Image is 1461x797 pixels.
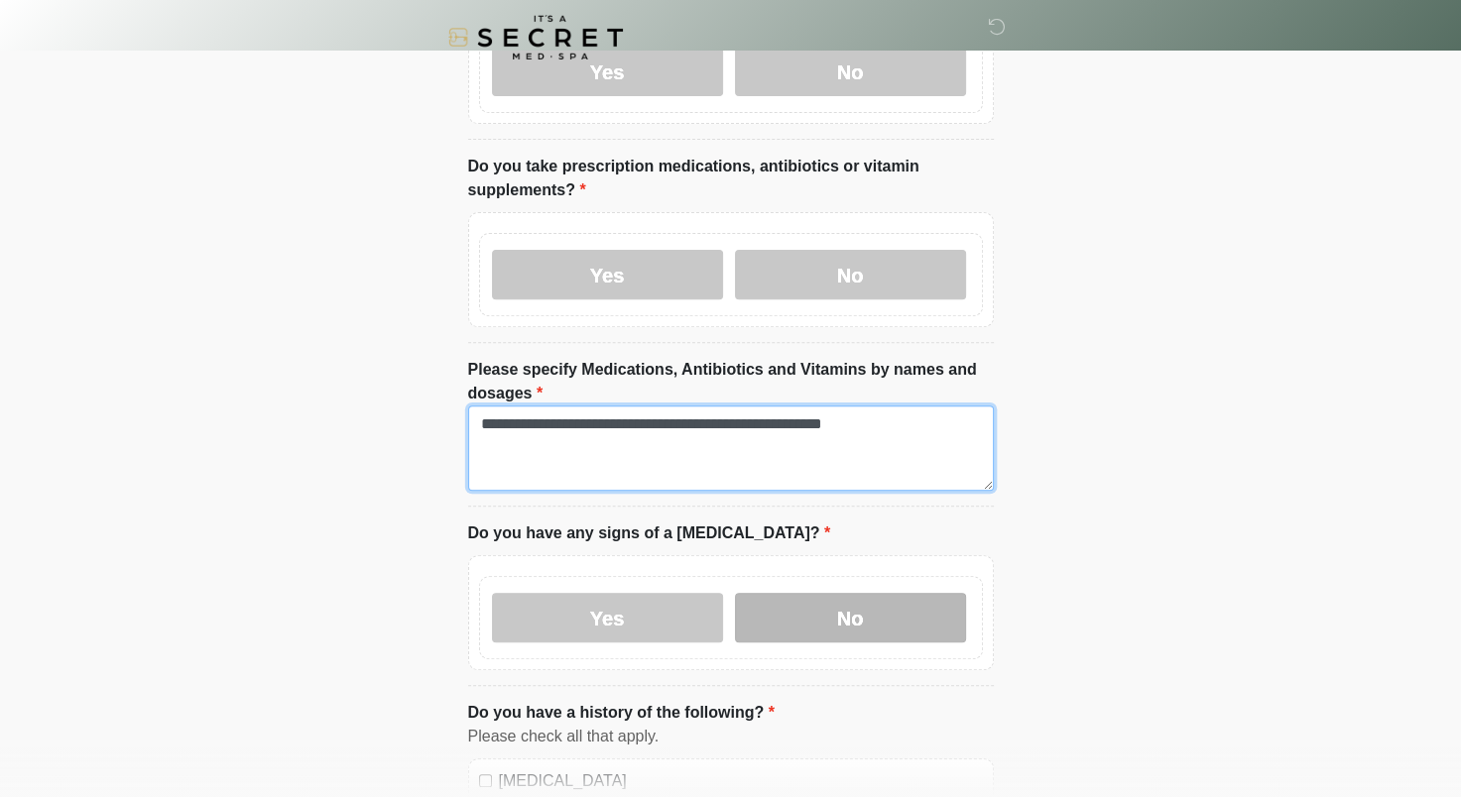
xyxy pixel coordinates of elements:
label: Yes [492,250,723,299]
label: Please specify Medications, Antibiotics and Vitamins by names and dosages [468,358,994,405]
label: No [735,250,966,299]
div: Please check all that apply. [468,725,994,748]
input: [MEDICAL_DATA] [479,774,492,787]
label: [MEDICAL_DATA] [499,769,983,793]
label: Yes [492,593,723,642]
label: Do you take prescription medications, antibiotics or vitamin supplements? [468,155,994,202]
img: It's A Secret Med Spa Logo [448,15,623,59]
label: Do you have a history of the following? [468,701,775,725]
label: Do you have any signs of a [MEDICAL_DATA]? [468,521,831,545]
label: No [735,593,966,642]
